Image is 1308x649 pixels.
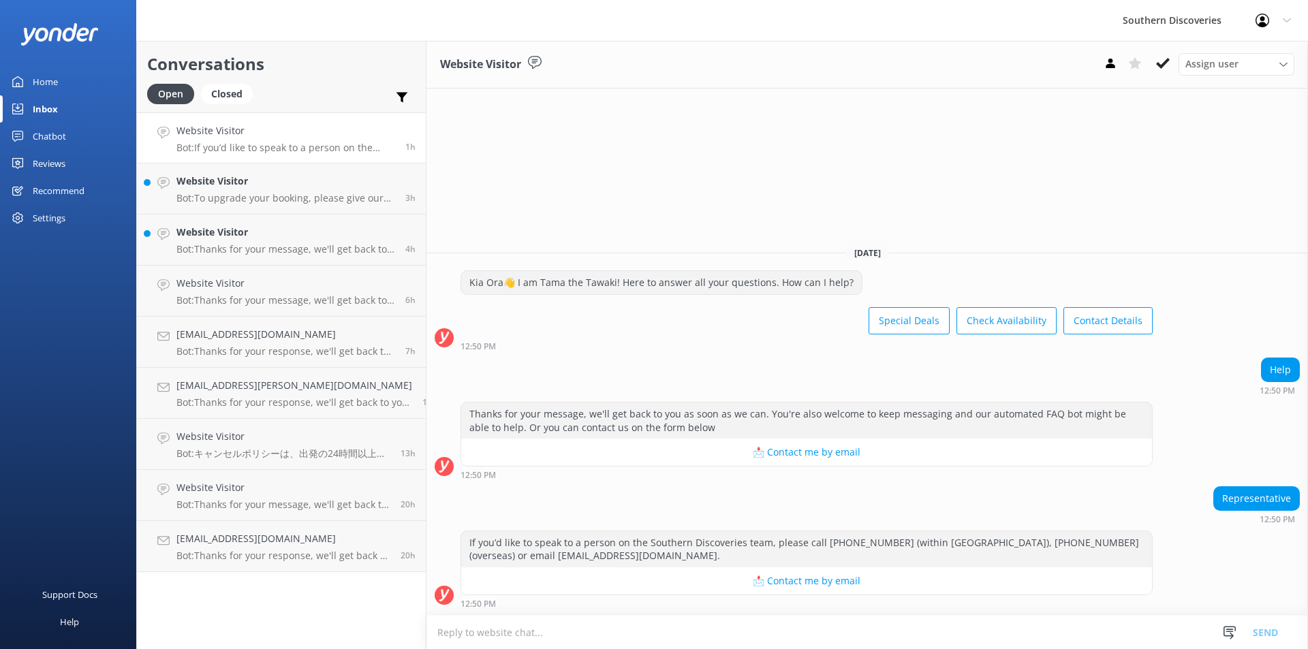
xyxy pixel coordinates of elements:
a: [EMAIL_ADDRESS][DOMAIN_NAME]Bot:Thanks for your response, we'll get back to you as soon as we can... [137,317,426,368]
img: yonder-white-logo.png [20,23,99,46]
a: Closed [201,86,260,101]
div: Sep 10 2025 12:50pm (UTC +12:00) Pacific/Auckland [1260,385,1300,395]
a: Website VisitorBot:キャンセルポリシーは、出発の24時間以上前にご連絡いただければ、別の日に予約を変更するか、キャンセルして返金を受けることができます。詳細は、0800 264... [137,419,426,470]
p: Bot: Thanks for your message, we'll get back to you as soon as we can. You're also welcome to kee... [176,498,390,511]
div: Reviews [33,150,65,177]
span: Sep 10 2025 07:18am (UTC +12:00) Pacific/Auckland [405,345,416,357]
div: Chatbot [33,123,66,150]
div: Sep 10 2025 12:50pm (UTC +12:00) Pacific/Auckland [1213,514,1300,524]
strong: 12:50 PM [1260,387,1295,395]
div: Open [147,84,194,104]
h4: Website Visitor [176,123,395,138]
div: Closed [201,84,253,104]
p: Bot: Thanks for your response, we'll get back to you as soon as we can during opening hours. [176,396,412,409]
span: Sep 09 2025 06:14pm (UTC +12:00) Pacific/Auckland [401,550,416,561]
div: Kia Ora👋 I am Tama the Tawaki! Here to answer all your questions. How can I help? [461,271,862,294]
div: Home [33,68,58,95]
span: Sep 10 2025 08:29am (UTC +12:00) Pacific/Auckland [405,294,416,306]
h3: Website Visitor [440,56,521,74]
button: Special Deals [869,307,950,334]
h4: Website Visitor [176,276,395,291]
span: Assign user [1185,57,1239,72]
button: 📩 Contact me by email [461,439,1152,466]
button: Contact Details [1063,307,1153,334]
a: Open [147,86,201,101]
p: Bot: If you’d like to speak to a person on the Southern Discoveries team, please call [PHONE_NUMB... [176,142,395,154]
div: Sep 10 2025 12:50pm (UTC +12:00) Pacific/Auckland [461,341,1153,351]
h4: [EMAIL_ADDRESS][DOMAIN_NAME] [176,327,395,342]
h4: Website Visitor [176,480,390,495]
button: 📩 Contact me by email [461,567,1152,595]
div: Assign User [1179,53,1294,75]
span: Sep 10 2025 01:20am (UTC +12:00) Pacific/Auckland [401,447,416,459]
a: Website VisitorBot:To upgrade your booking, please give our reservations team a call on [PHONE_NU... [137,163,426,215]
h4: [EMAIL_ADDRESS][PERSON_NAME][DOMAIN_NAME] [176,378,412,393]
h4: Website Visitor [176,429,390,444]
strong: 12:50 PM [461,343,496,351]
h4: Website Visitor [176,225,395,240]
strong: 12:50 PM [1260,516,1295,524]
span: Sep 10 2025 10:55am (UTC +12:00) Pacific/Auckland [405,192,416,204]
a: [EMAIL_ADDRESS][PERSON_NAME][DOMAIN_NAME]Bot:Thanks for your response, we'll get back to you as s... [137,368,426,419]
strong: 12:50 PM [461,471,496,479]
h4: [EMAIL_ADDRESS][DOMAIN_NAME] [176,531,390,546]
span: [DATE] [846,247,889,259]
strong: 12:50 PM [461,600,496,608]
p: Bot: Thanks for your message, we'll get back to you as soon as we can. You're also welcome to kee... [176,294,395,306]
span: Sep 10 2025 03:58am (UTC +12:00) Pacific/Auckland [422,396,437,408]
h4: Website Visitor [176,174,395,189]
div: Thanks for your message, we'll get back to you as soon as we can. You're also welcome to keep mes... [461,402,1152,439]
div: Recommend [33,177,84,204]
a: Website VisitorBot:If you’d like to speak to a person on the Southern Discoveries team, please ca... [137,112,426,163]
p: Bot: Thanks for your response, we'll get back to you as soon as we can during opening hours. [176,550,390,562]
span: Sep 10 2025 10:02am (UTC +12:00) Pacific/Auckland [405,243,416,255]
div: If you’d like to speak to a person on the Southern Discoveries team, please call [PHONE_NUMBER] (... [461,531,1152,567]
div: Settings [33,204,65,232]
div: Help [60,608,79,635]
h2: Conversations [147,51,416,77]
div: Sep 10 2025 12:50pm (UTC +12:00) Pacific/Auckland [461,470,1153,479]
p: Bot: Thanks for your message, we'll get back to you as soon as we can. You're also welcome to kee... [176,243,395,255]
a: Website VisitorBot:Thanks for your message, we'll get back to you as soon as we can. You're also ... [137,215,426,266]
a: Website VisitorBot:Thanks for your message, we'll get back to you as soon as we can. You're also ... [137,470,426,521]
p: Bot: キャンセルポリシーは、出発の24時間以上前にご連絡いただければ、別の日に予約を変更するか、キャンセルして返金を受けることができます。詳細は、0800 264 536（[GEOGRAPH... [176,447,390,460]
div: Inbox [33,95,58,123]
div: Representative [1214,487,1299,510]
div: Help [1262,358,1299,381]
span: Sep 10 2025 12:50pm (UTC +12:00) Pacific/Auckland [405,141,416,153]
button: Check Availability [956,307,1057,334]
a: Website VisitorBot:Thanks for your message, we'll get back to you as soon as we can. You're also ... [137,266,426,317]
span: Sep 09 2025 06:17pm (UTC +12:00) Pacific/Auckland [401,498,416,510]
a: [EMAIL_ADDRESS][DOMAIN_NAME]Bot:Thanks for your response, we'll get back to you as soon as we can... [137,521,426,572]
div: Sep 10 2025 12:50pm (UTC +12:00) Pacific/Auckland [461,599,1153,608]
div: Support Docs [42,581,97,608]
p: Bot: To upgrade your booking, please give our reservations team a call on [PHONE_NUMBER]. If you'... [176,192,395,204]
p: Bot: Thanks for your response, we'll get back to you as soon as we can during opening hours. [176,345,395,358]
